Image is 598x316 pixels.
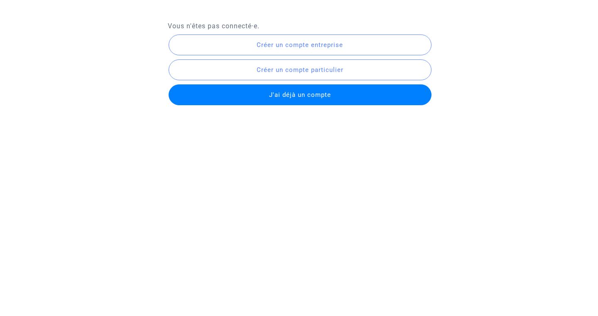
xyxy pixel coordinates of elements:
[168,65,432,73] a: Créer un compte particulier
[169,84,431,105] button: J'ai déjà un compte
[257,66,343,74] span: Créer un compte particulier
[169,35,431,55] button: Créer un compte entreprise
[169,59,431,80] button: Créer un compte particulier
[168,21,431,31] p: Vous n'êtes pas connecté·e.
[269,91,331,99] span: J'ai déjà un compte
[257,41,343,49] span: Créer un compte entreprise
